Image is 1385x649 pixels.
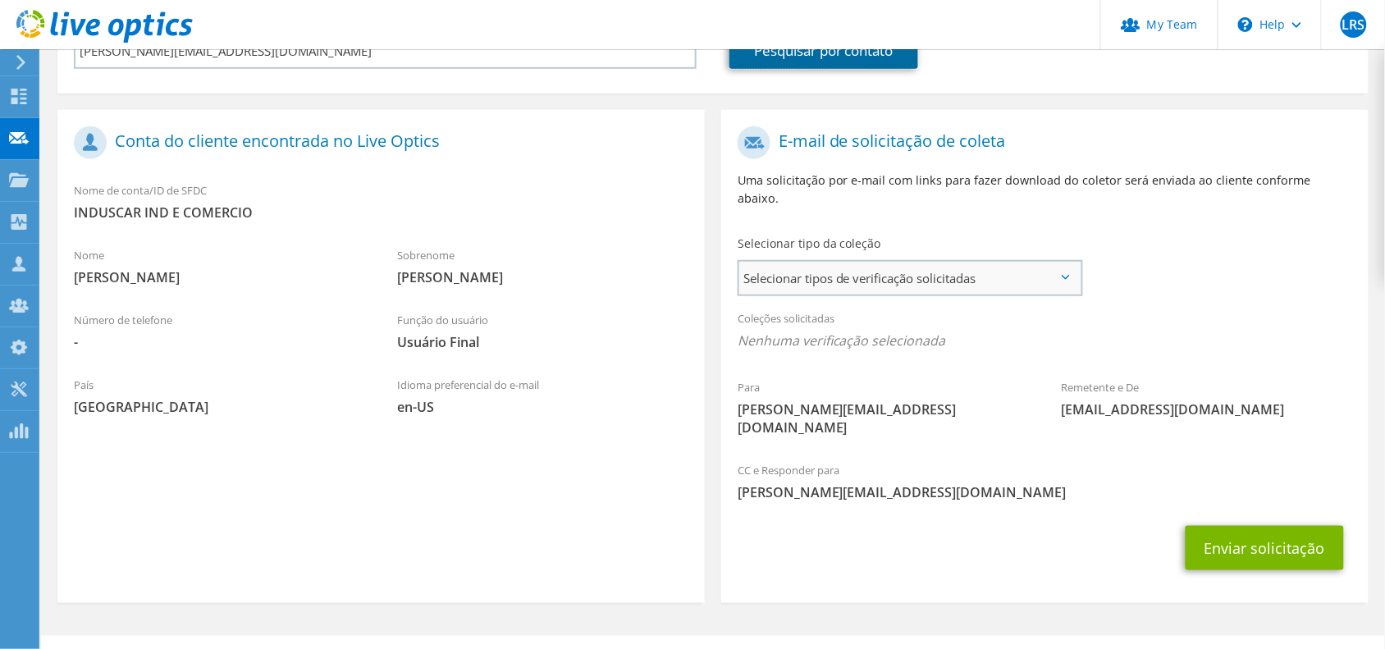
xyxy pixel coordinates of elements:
[721,301,1369,362] div: Coleções solicitadas
[74,333,364,351] span: -
[57,173,705,230] div: Nome de conta/ID de SFDC
[1061,400,1351,418] span: [EMAIL_ADDRESS][DOMAIN_NAME]
[1044,370,1368,427] div: Remetente e De
[738,331,1352,350] span: Nenhuma verificação selecionada
[1341,11,1367,38] span: LRS
[397,398,688,416] span: en-US
[739,262,1081,295] span: Selecionar tipos de verificação solicitadas
[721,453,1369,510] div: CC e Responder para
[74,203,688,222] span: INDUSCAR IND E COMERCIO
[738,126,1344,159] h1: E-mail de solicitação de coleta
[1186,526,1344,570] button: Enviar solicitação
[738,235,881,252] label: Selecionar tipo da coleção
[57,303,381,359] div: Número de telefone
[57,238,381,295] div: Nome
[738,483,1352,501] span: [PERSON_NAME][EMAIL_ADDRESS][DOMAIN_NAME]
[381,303,704,359] div: Função do usuário
[729,33,918,69] a: Pesquisar por contato
[74,398,364,416] span: [GEOGRAPHIC_DATA]
[721,370,1044,445] div: Para
[738,171,1352,208] p: Uma solicitação por e-mail com links para fazer download do coletor será enviada ao cliente confo...
[74,268,364,286] span: [PERSON_NAME]
[1238,17,1253,32] svg: \n
[738,400,1028,436] span: [PERSON_NAME][EMAIL_ADDRESS][DOMAIN_NAME]
[74,126,680,159] h1: Conta do cliente encontrada no Live Optics
[381,238,704,295] div: Sobrenome
[397,268,688,286] span: [PERSON_NAME]
[57,368,381,424] div: País
[381,368,704,424] div: Idioma preferencial do e-mail
[397,333,688,351] span: Usuário Final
